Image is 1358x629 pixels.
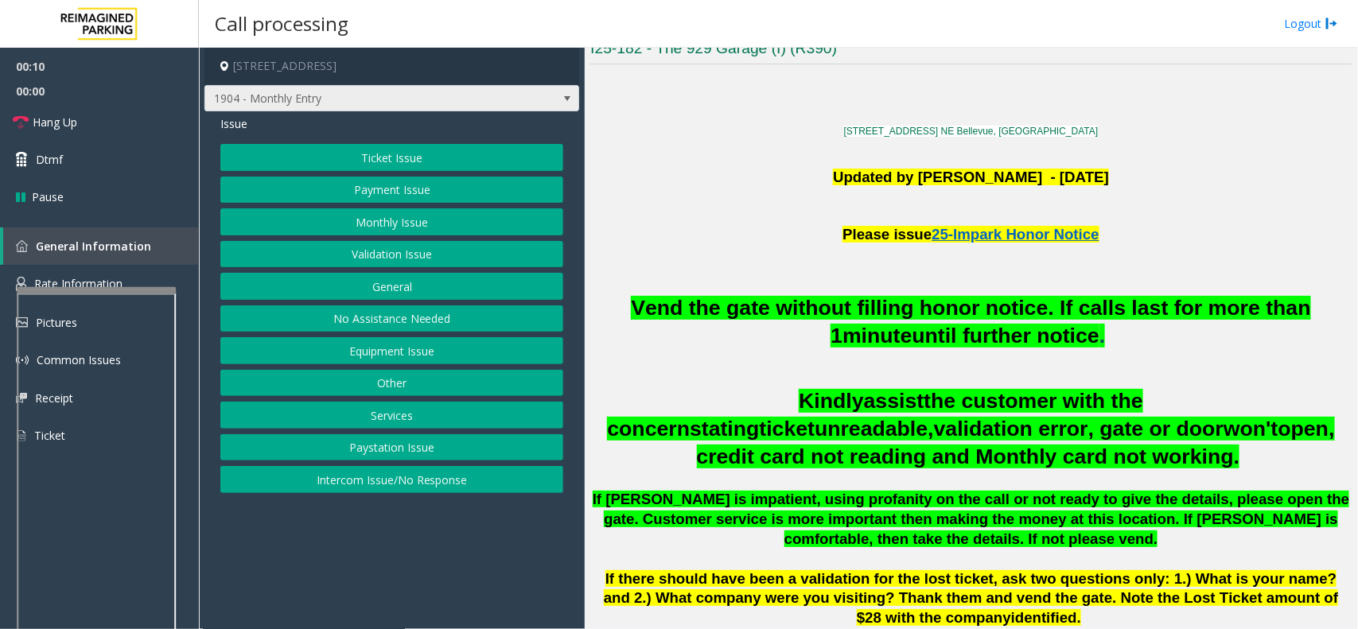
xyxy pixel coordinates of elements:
[220,273,563,300] button: General
[220,466,563,493] button: Intercom Issue/No Response
[607,389,1142,441] span: the customer with the concern
[220,208,563,235] button: Monthly Issue
[220,241,563,268] button: Validation Issue
[16,354,29,367] img: 'icon'
[205,86,504,111] span: 1904 - Monthly Entry
[1011,609,1077,626] span: identified
[760,417,815,441] span: ticket
[16,277,26,291] img: 'icon'
[912,324,1099,348] span: until further notice
[16,240,28,252] img: 'icon'
[33,114,77,130] span: Hang Up
[1224,417,1278,441] span: won't
[842,226,932,243] span: Please issue
[204,48,579,85] h4: [STREET_ADDRESS]
[864,389,924,413] span: assist
[34,276,123,291] span: Rate Information
[220,370,563,397] button: Other
[32,188,64,205] span: Pause
[3,227,199,265] a: General Information
[697,417,1335,468] span: open, credit card not reading and Monthly card not working.
[220,115,247,132] span: Issue
[815,417,934,441] span: unreadable,
[16,393,27,403] img: 'icon'
[220,434,563,461] button: Paystation Issue
[1077,609,1081,626] span: .
[833,169,1109,185] b: Updated by [PERSON_NAME] - [DATE]
[16,317,28,328] img: 'icon'
[1325,15,1338,32] img: logout
[1284,15,1338,32] a: Logout
[207,4,356,43] h3: Call processing
[590,38,1352,64] h3: I25-182 - The 929 Garage (I) (R390)
[220,177,563,204] button: Payment Issue
[36,239,151,254] span: General Information
[220,144,563,171] button: Ticket Issue
[690,417,759,441] span: stating
[631,296,1311,348] span: Vend the gate without filling honor notice. If calls last for more than 1
[932,226,1099,243] span: 25-Impark Honor Notice
[16,429,26,443] img: 'icon'
[932,218,1099,244] a: 25-Impark Honor Notice
[1099,324,1105,348] span: .
[799,389,863,413] span: Kindly
[220,337,563,364] button: Equipment Issue
[604,570,1339,627] span: If there should have been a validation for the lost ticket, ask two questions only: 1.) What is y...
[844,126,1099,137] a: [STREET_ADDRESS] NE Bellevue, [GEOGRAPHIC_DATA]
[36,151,63,168] span: Dtmf
[593,491,1350,547] span: If [PERSON_NAME] is impatient, using profanity on the call or not ready to give the details, plea...
[220,305,563,332] button: No Assistance Needed
[842,324,912,348] span: minute
[220,402,563,429] button: Services
[934,417,1224,441] span: validation error, gate or door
